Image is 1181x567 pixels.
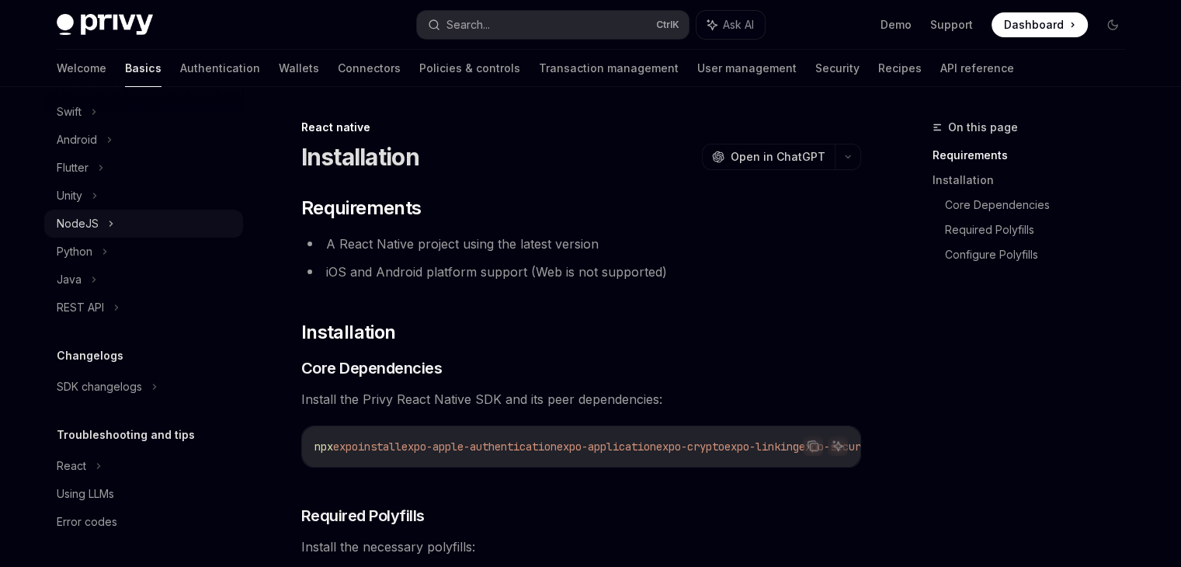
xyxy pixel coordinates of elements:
[828,436,848,456] button: Ask AI
[702,144,835,170] button: Open in ChatGPT
[57,346,123,365] h5: Changelogs
[301,233,861,255] li: A React Native project using the latest version
[539,50,679,87] a: Transaction management
[57,457,86,475] div: React
[731,149,825,165] span: Open in ChatGPT
[57,298,104,317] div: REST API
[301,536,861,558] span: Install the necessary polyfills:
[656,440,724,454] span: expo-crypto
[358,440,401,454] span: install
[815,50,860,87] a: Security
[401,440,557,454] span: expo-apple-authentication
[57,214,99,233] div: NodeJS
[57,426,195,444] h5: Troubleshooting and tips
[878,50,922,87] a: Recipes
[57,513,117,531] div: Error codes
[656,19,679,31] span: Ctrl K
[992,12,1088,37] a: Dashboard
[301,505,425,527] span: Required Polyfills
[44,480,243,508] a: Using LLMs
[945,193,1138,217] a: Core Dependencies
[697,50,797,87] a: User management
[881,17,912,33] a: Demo
[301,120,861,135] div: React native
[180,50,260,87] a: Authentication
[417,11,689,39] button: Search...CtrlK
[696,11,765,39] button: Ask AI
[301,143,419,171] h1: Installation
[1100,12,1125,37] button: Toggle dark mode
[301,388,861,410] span: Install the Privy React Native SDK and its peer dependencies:
[301,357,443,379] span: Core Dependencies
[301,196,422,221] span: Requirements
[933,143,1138,168] a: Requirements
[333,440,358,454] span: expo
[57,270,82,289] div: Java
[57,485,114,503] div: Using LLMs
[57,186,82,205] div: Unity
[419,50,520,87] a: Policies & controls
[279,50,319,87] a: Wallets
[803,436,823,456] button: Copy the contents from the code block
[1004,17,1064,33] span: Dashboard
[945,242,1138,267] a: Configure Polyfills
[933,168,1138,193] a: Installation
[446,16,490,34] div: Search...
[57,14,153,36] img: dark logo
[940,50,1014,87] a: API reference
[44,508,243,536] a: Error codes
[314,440,333,454] span: npx
[57,158,89,177] div: Flutter
[338,50,401,87] a: Connectors
[724,440,799,454] span: expo-linking
[799,440,905,454] span: expo-secure-store
[125,50,162,87] a: Basics
[557,440,656,454] span: expo-application
[301,261,861,283] li: iOS and Android platform support (Web is not supported)
[57,377,142,396] div: SDK changelogs
[57,242,92,261] div: Python
[301,320,396,345] span: Installation
[948,118,1018,137] span: On this page
[57,103,82,121] div: Swift
[930,17,973,33] a: Support
[57,130,97,149] div: Android
[57,50,106,87] a: Welcome
[945,217,1138,242] a: Required Polyfills
[723,17,754,33] span: Ask AI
